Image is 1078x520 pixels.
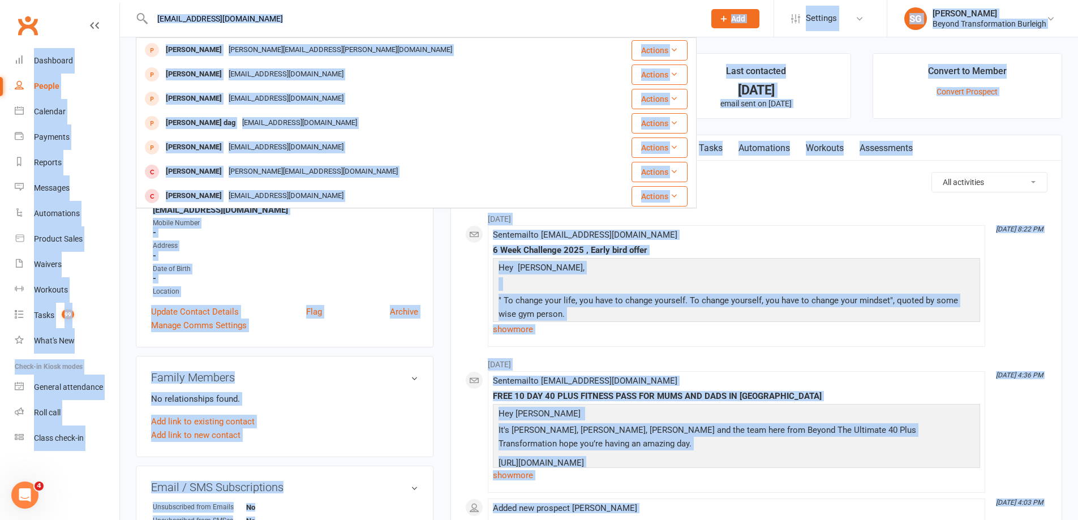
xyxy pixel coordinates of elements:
[904,7,927,30] div: SG
[162,66,225,83] div: [PERSON_NAME]
[15,226,119,252] a: Product Sales
[34,158,62,167] div: Reports
[493,504,980,513] div: Added new prospect [PERSON_NAME]
[632,89,688,109] button: Actions
[711,9,759,28] button: Add
[153,251,418,261] strong: -
[34,132,70,141] div: Payments
[34,183,70,192] div: Messages
[151,415,255,428] a: Add link to existing contact
[34,260,62,269] div: Waivers
[151,371,418,384] h3: Family Members
[672,99,840,108] p: email sent on [DATE]
[937,87,998,96] a: Convert Prospect
[34,408,61,417] div: Roll call
[153,205,418,215] strong: [EMAIL_ADDRESS][DOMAIN_NAME]
[15,150,119,175] a: Reports
[15,175,119,201] a: Messages
[496,294,977,324] p: " To change your life, you have to change yourself. To change yourself, you have to change your m...
[499,425,916,449] span: It's [PERSON_NAME], [PERSON_NAME], [PERSON_NAME] and the team here from Beyond The Ultimate 40 Pl...
[62,310,74,319] span: 99
[34,107,66,116] div: Calendar
[691,135,731,161] a: Tasks
[151,392,418,406] p: No relationships found.
[153,502,246,513] div: Unsubscribed from Emails
[731,14,745,23] span: Add
[996,225,1043,233] i: [DATE] 8:22 PM
[996,371,1043,379] i: [DATE] 4:36 PM
[34,311,54,320] div: Tasks
[246,503,311,512] strong: No
[34,56,73,65] div: Dashboard
[798,135,852,161] a: Workouts
[15,375,119,400] a: General attendance kiosk mode
[153,227,418,238] strong: -
[996,498,1043,506] i: [DATE] 4:03 PM
[933,19,1046,29] div: Beyond Transformation Burleigh
[928,64,1007,84] div: Convert to Member
[225,164,401,180] div: [PERSON_NAME][EMAIL_ADDRESS][DOMAIN_NAME]
[15,201,119,226] a: Automations
[390,305,418,319] a: Archive
[465,207,1047,225] li: [DATE]
[162,91,225,107] div: [PERSON_NAME]
[15,124,119,150] a: Payments
[306,305,322,319] a: Flag
[726,64,786,84] div: Last contacted
[493,321,980,337] a: show more
[34,234,83,243] div: Product Sales
[225,188,347,204] div: [EMAIL_ADDRESS][DOMAIN_NAME]
[162,164,225,180] div: [PERSON_NAME]
[153,218,418,229] div: Mobile Number
[34,209,80,218] div: Automations
[493,392,980,401] div: FREE 10 DAY 40 PLUS FITNESS PASS FOR MUMS AND DADS IN [GEOGRAPHIC_DATA]
[162,188,225,204] div: [PERSON_NAME]
[35,482,44,491] span: 4
[493,230,677,240] span: Sent email to [EMAIL_ADDRESS][DOMAIN_NAME]
[493,467,980,483] a: show more
[632,113,688,134] button: Actions
[496,261,977,277] p: Hey [PERSON_NAME],
[239,115,360,131] div: [EMAIL_ADDRESS][DOMAIN_NAME]
[149,11,697,27] input: Search...
[151,305,239,319] a: Update Contact Details
[34,433,84,442] div: Class check-in
[632,186,688,207] button: Actions
[225,42,456,58] div: [PERSON_NAME][EMAIL_ADDRESS][PERSON_NAME][DOMAIN_NAME]
[151,319,247,332] a: Manage Comms Settings
[15,426,119,451] a: Class kiosk mode
[34,336,75,345] div: What's New
[496,456,977,472] p: [URL][DOMAIN_NAME]
[162,42,225,58] div: [PERSON_NAME]
[465,353,1047,371] li: [DATE]
[852,135,921,161] a: Assessments
[15,99,119,124] a: Calendar
[153,286,418,297] div: Location
[15,252,119,277] a: Waivers
[151,481,418,493] h3: Email / SMS Subscriptions
[493,376,677,386] span: Sent email to [EMAIL_ADDRESS][DOMAIN_NAME]
[15,277,119,303] a: Workouts
[151,428,240,442] a: Add link to new contact
[34,81,59,91] div: People
[34,383,103,392] div: General attendance
[933,8,1046,19] div: [PERSON_NAME]
[162,139,225,156] div: [PERSON_NAME]
[225,139,347,156] div: [EMAIL_ADDRESS][DOMAIN_NAME]
[153,273,418,283] strong: -
[15,400,119,426] a: Roll call
[632,137,688,158] button: Actions
[11,482,38,509] iframe: Intercom live chat
[34,285,68,294] div: Workouts
[225,66,347,83] div: [EMAIL_ADDRESS][DOMAIN_NAME]
[632,40,688,61] button: Actions
[153,264,418,274] div: Date of Birth
[632,65,688,85] button: Actions
[225,91,347,107] div: [EMAIL_ADDRESS][DOMAIN_NAME]
[14,11,42,40] a: Clubworx
[15,48,119,74] a: Dashboard
[493,246,980,255] div: 6 Week Challenge 2025 , Early bird offer
[806,6,837,31] span: Settings
[465,172,1047,190] h3: Activity
[15,303,119,328] a: Tasks 99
